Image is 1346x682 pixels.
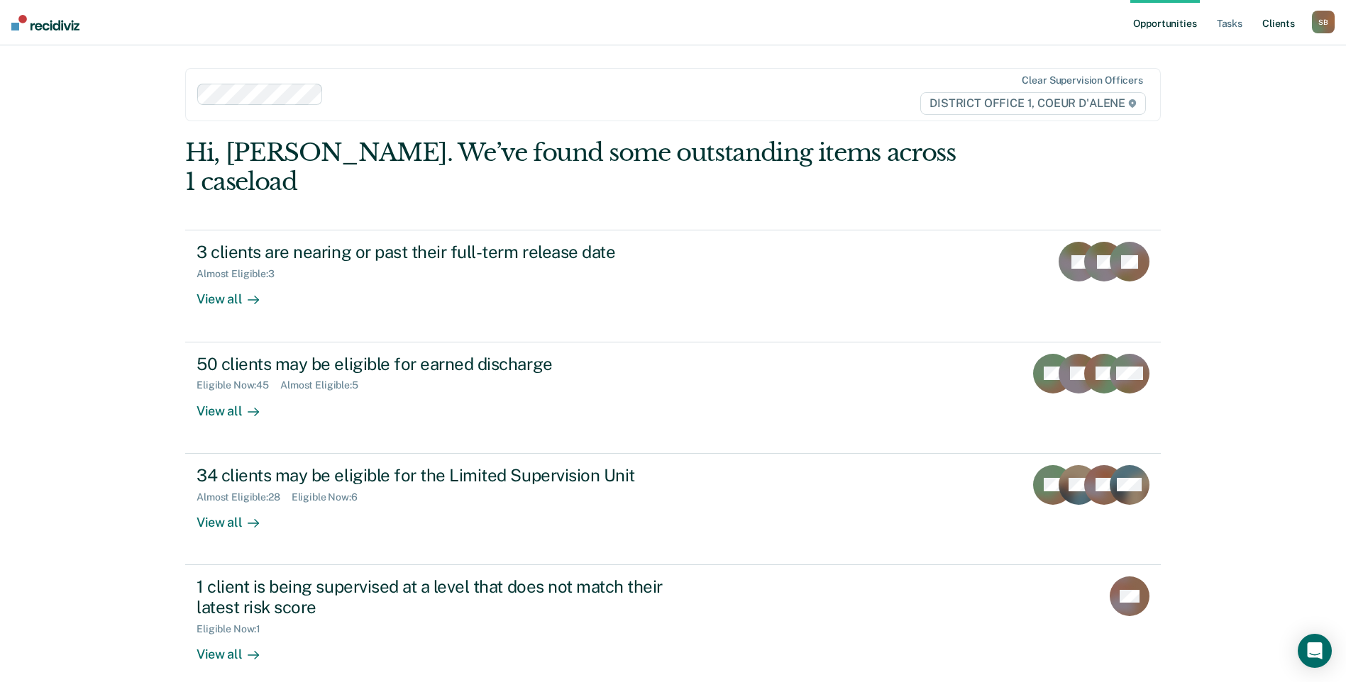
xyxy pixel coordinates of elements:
div: View all [197,635,276,662]
div: 50 clients may be eligible for earned discharge [197,354,695,374]
div: 3 clients are nearing or past their full-term release date [197,242,695,262]
div: Eligible Now : 1 [197,623,272,635]
div: Clear supervision officers [1022,74,1142,86]
div: 1 client is being supervised at a level that does not match their latest risk score [197,576,695,617]
div: Almost Eligible : 28 [197,491,292,503]
div: Eligible Now : 6 [292,491,369,503]
div: Open Intercom Messenger [1298,634,1332,668]
div: 34 clients may be eligible for the Limited Supervision Unit [197,465,695,486]
a: 3 clients are nearing or past their full-term release dateAlmost Eligible:3View all [185,230,1161,342]
a: 50 clients may be eligible for earned dischargeEligible Now:45Almost Eligible:5View all [185,342,1161,454]
div: Almost Eligible : 3 [197,268,286,280]
button: SB [1312,11,1335,33]
div: Almost Eligible : 5 [280,379,370,391]
div: S B [1312,11,1335,33]
div: View all [197,391,276,419]
span: DISTRICT OFFICE 1, COEUR D'ALENE [920,92,1146,115]
a: 34 clients may be eligible for the Limited Supervision UnitAlmost Eligible:28Eligible Now:6View all [185,454,1161,565]
div: View all [197,280,276,308]
img: Recidiviz [11,15,79,30]
div: View all [197,503,276,530]
div: Hi, [PERSON_NAME]. We’ve found some outstanding items across 1 caseload [185,138,966,196]
div: Eligible Now : 45 [197,379,280,391]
